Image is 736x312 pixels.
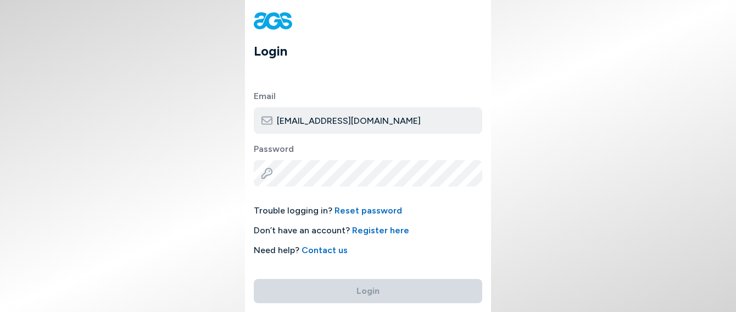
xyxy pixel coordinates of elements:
[254,279,482,303] button: Login
[254,224,482,237] span: Don’t have an account?
[254,244,482,257] span: Need help?
[334,205,402,216] a: Reset password
[352,225,409,236] a: Register here
[254,90,482,103] label: Email
[254,107,482,134] input: Type here
[254,143,482,156] label: Password
[302,245,348,255] a: Contact us
[254,204,482,217] span: Trouble logging in?
[254,41,491,61] h1: Login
